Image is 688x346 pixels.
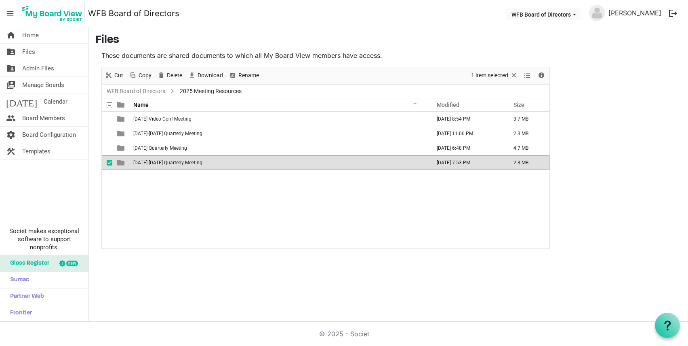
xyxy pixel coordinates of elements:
button: logout [665,5,682,22]
span: Delete [166,70,183,81]
span: Home [22,27,39,43]
span: Cut [114,70,124,81]
span: Download [197,70,224,81]
button: WFB Board of Directors dropdownbutton [506,8,581,20]
span: folder_shared [6,60,16,76]
span: Calendar [44,93,67,110]
a: My Board View Logo [20,3,88,23]
span: Sumac [6,272,29,288]
a: WFB Board of Directors [88,5,179,21]
a: WFB Board of Directors [105,86,167,96]
img: no-profile-picture.svg [589,5,605,21]
span: switch_account [6,77,16,93]
td: checkbox [102,141,112,155]
span: Templates [22,143,50,159]
span: Admin Files [22,60,54,76]
button: Details [536,70,547,81]
span: Societ makes exceptional software to support nonprofits. [4,227,85,251]
span: Modified [437,102,459,108]
div: Delete [154,67,185,84]
td: 2.8 MB is template cell column header Size [505,155,549,170]
span: [DATE] Video Conf Meeting [133,116,191,122]
button: Download [187,70,225,81]
button: Copy [128,70,153,81]
td: checkbox [102,155,112,170]
button: Rename [227,70,261,81]
span: settings [6,127,16,143]
div: Download [185,67,226,84]
span: Frontier [6,305,32,321]
span: Glass Register [6,255,49,272]
td: is template cell column header type [112,112,131,126]
span: Board Members [22,110,65,126]
span: Board Configuration [22,127,76,143]
div: Details [534,67,548,84]
span: Copy [138,70,152,81]
span: home [6,27,16,43]
td: March 19th Quarterly Meeting is template cell column header Name [131,141,428,155]
span: 2025 Meeting Resources [178,86,243,96]
div: View [521,67,534,84]
td: 4.7 MB is template cell column header Size [505,141,549,155]
td: July 21, 2025 8:54 PM column header Modified [428,112,505,126]
td: 2.3 MB is template cell column header Size [505,126,549,141]
td: March 16, 2025 6:48 PM column header Modified [428,141,505,155]
div: new [66,261,78,266]
span: [DATE] Quarterly Meeting [133,145,187,151]
td: May 26, 2025 11:06 PM column header Modified [428,126,505,141]
span: menu [2,6,18,21]
td: September 18-19 Quarterly Meeting is template cell column header Name [131,155,428,170]
td: September 12, 2025 7:53 PM column header Modified [428,155,505,170]
td: checkbox [102,126,112,141]
button: View dropdownbutton [522,70,532,81]
span: Manage Boards [22,77,64,93]
span: Files [22,44,35,60]
button: Cut [103,70,125,81]
p: These documents are shared documents to which all My Board View members have access. [101,51,550,60]
td: is template cell column header type [112,155,131,170]
div: Rename [226,67,262,84]
span: Size [513,102,524,108]
td: is template cell column header type [112,141,131,155]
button: Delete [156,70,184,81]
span: Partner Web [6,289,44,305]
button: Selection [470,70,520,81]
div: Copy [126,67,154,84]
div: Cut [102,67,126,84]
span: 1 item selected [470,70,509,81]
span: [DATE] [6,93,37,110]
span: [DATE]-[DATE] Quarterly Meeting [133,131,202,136]
td: June 2-3 Quarterly Meeting is template cell column header Name [131,126,428,141]
td: July 29 Video Conf Meeting is template cell column header Name [131,112,428,126]
td: 3.7 MB is template cell column header Size [505,112,549,126]
img: My Board View Logo [20,3,85,23]
h3: Files [95,34,682,47]
span: construction [6,143,16,159]
span: Name [133,102,149,108]
span: folder_shared [6,44,16,60]
a: [PERSON_NAME] [605,5,665,21]
a: © 2025 - Societ [319,330,369,338]
span: [DATE]-[DATE] Quarterly Meeting [133,160,202,166]
span: people [6,110,16,126]
td: checkbox [102,112,112,126]
span: Rename [238,70,260,81]
td: is template cell column header type [112,126,131,141]
div: Clear selection [468,67,521,84]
